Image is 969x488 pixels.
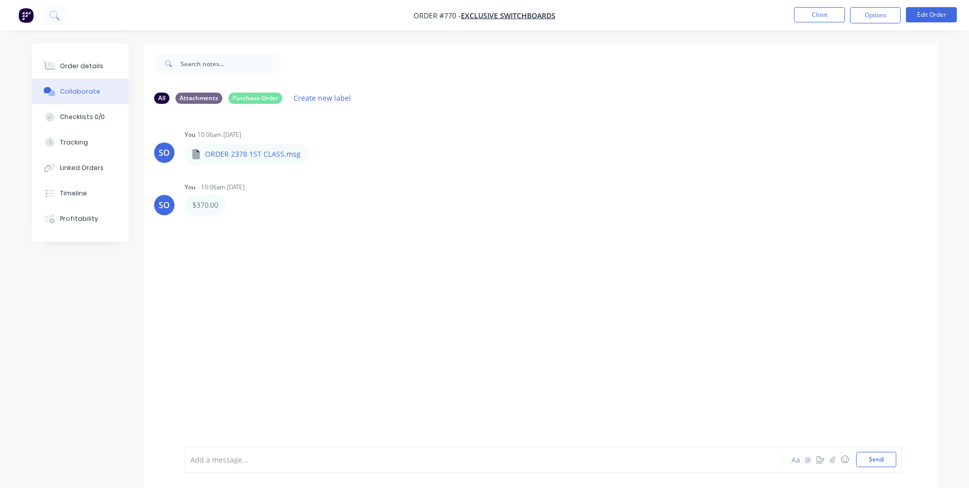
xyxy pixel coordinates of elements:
button: @ [802,453,814,466]
button: Tracking [32,130,129,155]
div: 10:06am [DATE] [197,130,241,139]
input: Search notes... [181,53,281,74]
button: Send [856,452,896,467]
button: Options [850,7,901,23]
div: You [185,183,195,192]
div: Checklists 0/0 [60,112,105,122]
span: Order #770 - [414,11,461,20]
button: Order details [32,53,129,79]
div: All [154,93,169,104]
div: Tracking [60,138,88,147]
div: SO [159,147,170,159]
p: $370.00 [192,200,218,210]
button: Timeline [32,181,129,206]
button: Profitability [32,206,129,232]
div: Purchase Order [228,93,282,104]
button: Collaborate [32,79,129,104]
div: Linked Orders [60,163,104,173]
p: ORDER 2378 1ST CLASS.msg [205,149,301,159]
div: Attachments [175,93,222,104]
button: Create new label [288,91,357,105]
div: Profitability [60,214,98,223]
div: Order details [60,62,103,71]
a: Exclusive Switchboards [461,11,555,20]
div: SO [159,199,170,211]
button: Aa [790,453,802,466]
div: Timeline [60,189,87,198]
div: Collaborate [60,87,100,96]
button: Edit Order [906,7,957,22]
button: Checklists 0/0 [32,104,129,130]
div: - 10:06am [DATE] [197,183,245,192]
button: Linked Orders [32,155,129,181]
button: Close [794,7,845,22]
div: You [185,130,195,139]
button: ☺ [839,453,851,466]
img: Factory [18,8,34,23]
